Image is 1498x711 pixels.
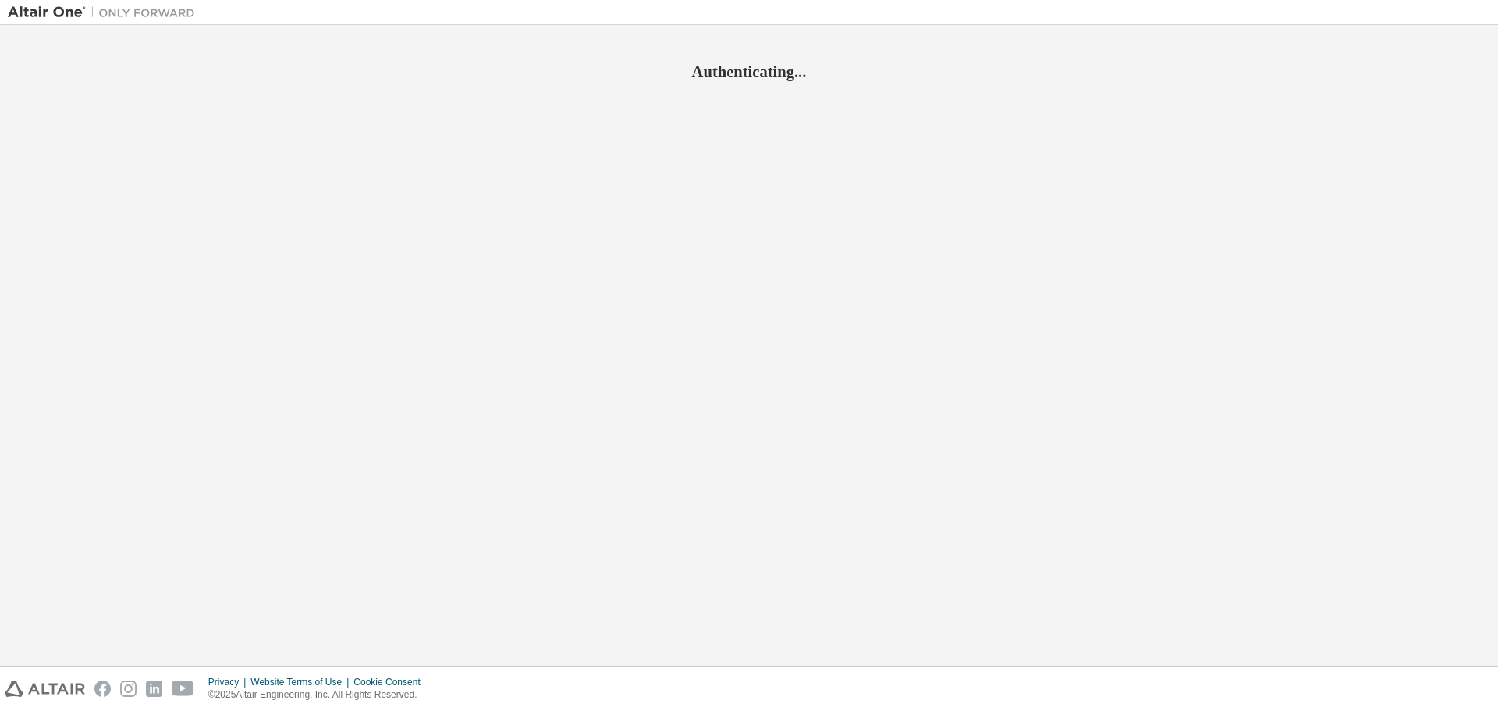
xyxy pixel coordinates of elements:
img: Altair One [8,5,203,20]
img: altair_logo.svg [5,681,85,697]
img: facebook.svg [94,681,111,697]
h2: Authenticating... [8,62,1490,82]
div: Privacy [208,676,250,688]
img: instagram.svg [120,681,137,697]
div: Cookie Consent [353,676,429,688]
img: linkedin.svg [146,681,162,697]
p: © 2025 Altair Engineering, Inc. All Rights Reserved. [208,688,430,702]
div: Website Terms of Use [250,676,353,688]
img: youtube.svg [172,681,194,697]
